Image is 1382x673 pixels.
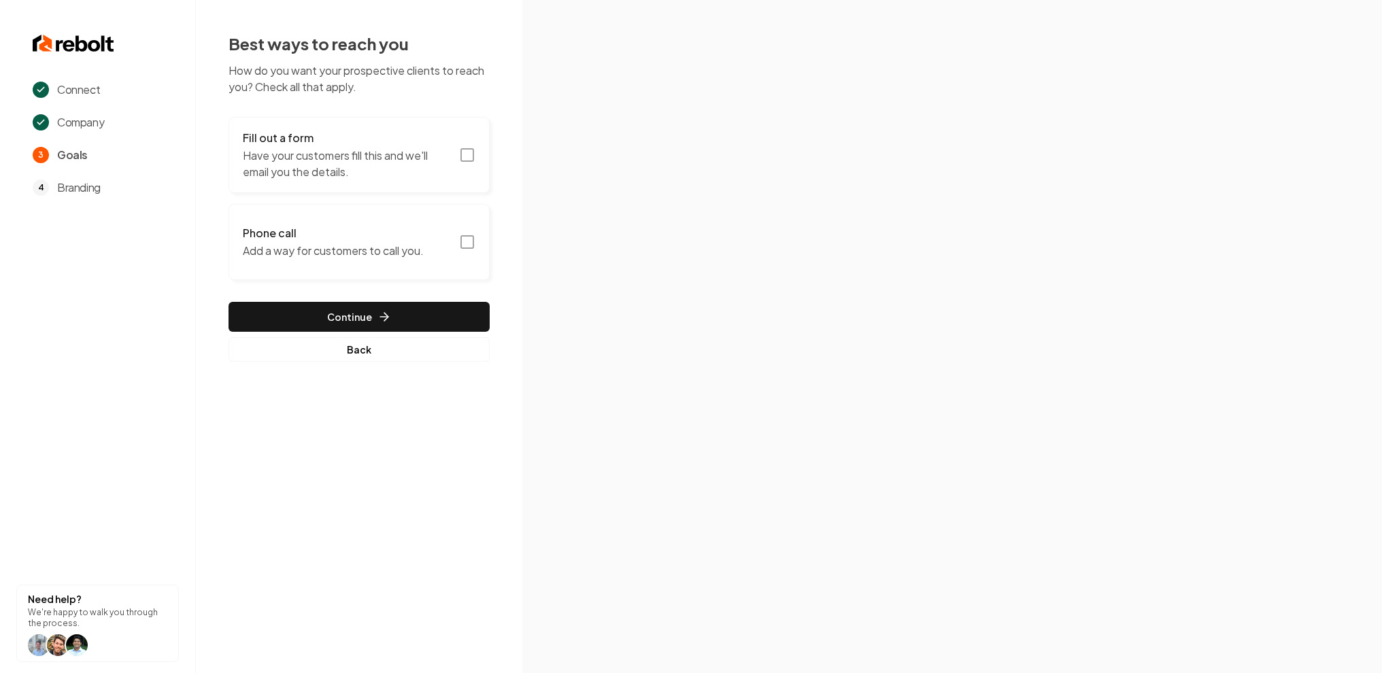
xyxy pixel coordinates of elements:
span: Company [57,114,104,131]
p: Have your customers fill this and we'll email you the details. [243,148,451,180]
button: Back [229,337,490,362]
span: 3 [33,147,49,163]
p: Add a way for customers to call you. [243,243,424,259]
button: Phone callAdd a way for customers to call you. [229,204,490,280]
img: help icon Will [47,634,69,656]
button: Continue [229,302,490,332]
h2: Best ways to reach you [229,33,490,54]
p: How do you want your prospective clients to reach you? Check all that apply. [229,63,490,95]
img: Rebolt Logo [33,33,114,54]
strong: Need help? [28,593,82,605]
span: 4 [33,179,49,196]
img: help icon arwin [66,634,88,656]
p: We're happy to walk you through the process. [28,607,167,629]
h3: Phone call [243,225,424,241]
h3: Fill out a form [243,130,451,146]
span: Connect [57,82,100,98]
span: Goals [57,147,88,163]
span: Branding [57,179,101,196]
button: Need help?We're happy to walk you through the process.help icon Willhelp icon Willhelp icon arwin [16,585,179,662]
button: Fill out a formHave your customers fill this and we'll email you the details. [229,117,490,193]
img: help icon Will [28,634,50,656]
